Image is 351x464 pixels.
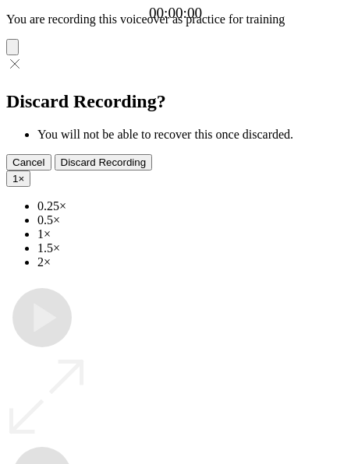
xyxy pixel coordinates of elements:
h2: Discard Recording? [6,91,345,112]
li: 0.25× [37,199,345,213]
span: 1 [12,173,18,185]
li: 1.5× [37,241,345,255]
button: Discard Recording [55,154,153,170]
li: 2× [37,255,345,269]
button: Cancel [6,154,51,170]
li: You will not be able to recover this once discarded. [37,128,345,142]
a: 00:00:00 [149,5,202,22]
button: 1× [6,170,30,187]
li: 0.5× [37,213,345,227]
li: 1× [37,227,345,241]
p: You are recording this voiceover as practice for training [6,12,345,26]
